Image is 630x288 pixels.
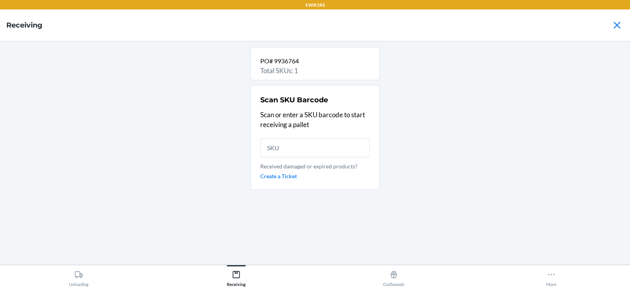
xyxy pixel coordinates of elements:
p: EWR1RS [306,2,325,9]
div: Unloading [69,267,89,287]
p: Received damaged or expired products? [260,162,370,170]
p: PO# 9936764 [260,56,370,66]
button: Receiving [157,265,315,287]
p: Scan or enter a SKU barcode to start receiving a pallet [260,110,370,130]
a: Create a Ticket [260,172,370,180]
h2: Scan SKU Barcode [260,95,328,105]
div: Outbounds [383,267,404,287]
div: More [546,267,556,287]
button: More [472,265,630,287]
button: Outbounds [315,265,472,287]
input: SKU [260,138,370,157]
div: Receiving [227,267,246,287]
h4: Receiving [6,20,43,30]
p: Total SKUs: 1 [260,66,370,76]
